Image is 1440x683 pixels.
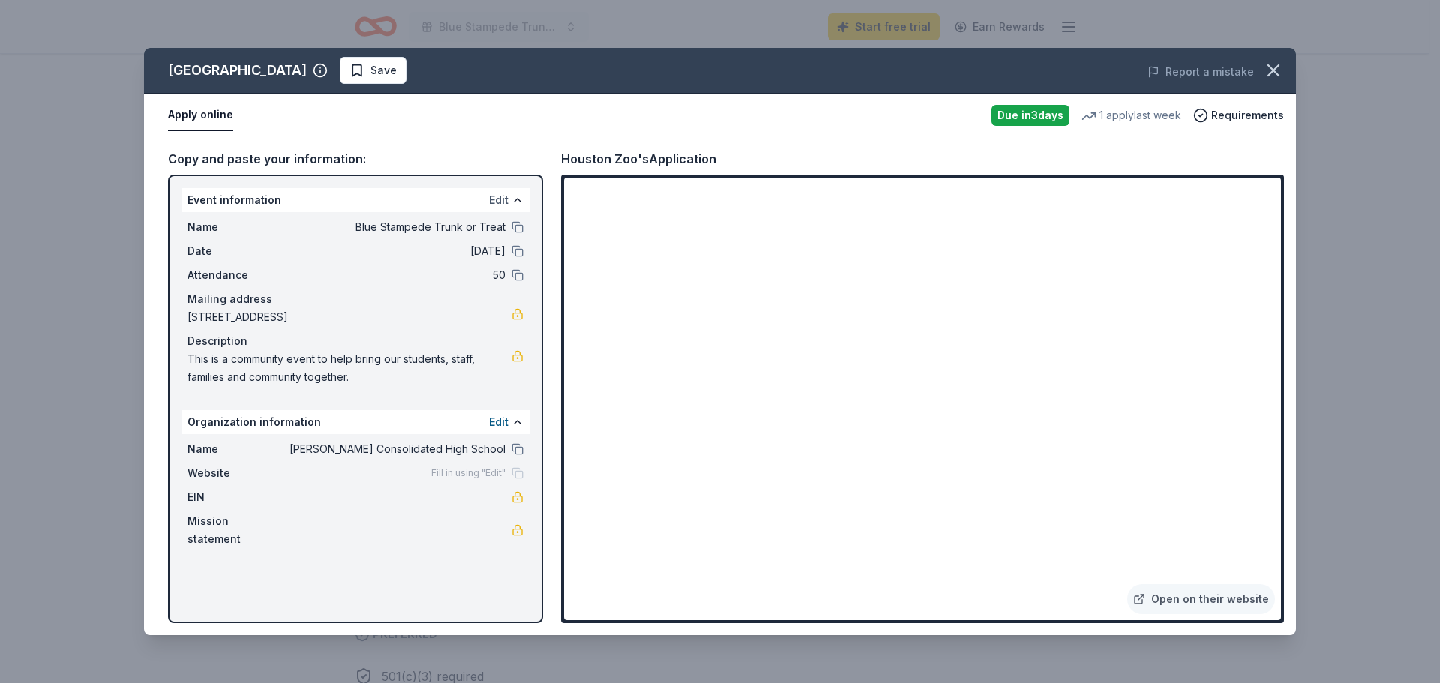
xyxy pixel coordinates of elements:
[187,308,511,326] span: [STREET_ADDRESS]
[187,218,288,236] span: Name
[288,242,505,260] span: [DATE]
[288,440,505,458] span: [PERSON_NAME] Consolidated High School
[1127,584,1275,614] a: Open on their website
[187,350,511,386] span: This is a community event to help bring our students, staff, families and community together.
[1193,106,1284,124] button: Requirements
[181,188,529,212] div: Event information
[187,464,288,482] span: Website
[991,105,1069,126] div: Due in 3 days
[489,413,508,431] button: Edit
[187,266,288,284] span: Attendance
[340,57,406,84] button: Save
[1081,106,1181,124] div: 1 apply last week
[431,467,505,479] span: Fill in using "Edit"
[187,512,288,548] span: Mission statement
[1211,106,1284,124] span: Requirements
[168,100,233,131] button: Apply online
[1147,63,1254,81] button: Report a mistake
[288,266,505,284] span: 50
[561,149,716,169] div: Houston Zoo's Application
[288,218,505,236] span: Blue Stampede Trunk or Treat
[187,488,288,506] span: EIN
[168,149,543,169] div: Copy and paste your information:
[370,61,397,79] span: Save
[187,332,523,350] div: Description
[168,58,307,82] div: [GEOGRAPHIC_DATA]
[187,440,288,458] span: Name
[187,290,523,308] div: Mailing address
[187,242,288,260] span: Date
[181,410,529,434] div: Organization information
[489,191,508,209] button: Edit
